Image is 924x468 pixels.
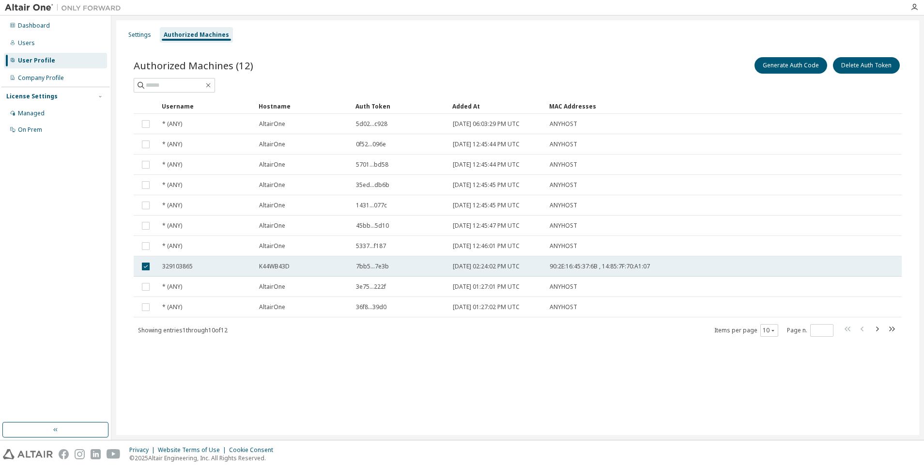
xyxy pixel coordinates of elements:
span: ANYHOST [550,283,577,291]
img: facebook.svg [59,449,69,459]
div: License Settings [6,93,58,100]
span: * (ANY) [162,303,182,311]
span: Authorized Machines (12) [134,59,253,72]
div: Auth Token [355,98,445,114]
div: Cookie Consent [229,446,279,454]
button: 10 [763,327,776,334]
span: ANYHOST [550,303,577,311]
img: altair_logo.svg [3,449,53,459]
span: 36f8...39d0 [356,303,386,311]
span: * (ANY) [162,181,182,189]
span: ANYHOST [550,202,577,209]
span: * (ANY) [162,283,182,291]
span: [DATE] 12:45:44 PM UTC [453,140,520,148]
span: 329103865 [162,263,193,270]
div: Users [18,39,35,47]
span: ANYHOST [550,242,577,250]
span: ANYHOST [550,161,577,169]
span: [DATE] 12:46:01 PM UTC [453,242,520,250]
span: [DATE] 02:24:02 PM UTC [453,263,520,270]
span: Items per page [714,324,778,337]
span: [DATE] 01:27:02 PM UTC [453,303,520,311]
span: * (ANY) [162,242,182,250]
span: AltairOne [259,120,285,128]
span: AltairOne [259,181,285,189]
div: Hostname [259,98,348,114]
img: Altair One [5,3,126,13]
span: 1431...077c [356,202,387,209]
div: Privacy [129,446,158,454]
div: Company Profile [18,74,64,82]
span: ANYHOST [550,120,577,128]
span: Showing entries 1 through 10 of 12 [138,326,228,334]
span: 35ed...db6b [356,181,389,189]
span: * (ANY) [162,140,182,148]
img: linkedin.svg [91,449,101,459]
div: Settings [128,31,151,39]
span: 3e75...222f [356,283,386,291]
span: AltairOne [259,161,285,169]
div: On Prem [18,126,42,134]
span: 5d02...c928 [356,120,387,128]
span: ANYHOST [550,222,577,230]
span: [DATE] 12:45:45 PM UTC [453,202,520,209]
div: Website Terms of Use [158,446,229,454]
div: Added At [452,98,541,114]
span: [DATE] 01:27:01 PM UTC [453,283,520,291]
span: ANYHOST [550,140,577,148]
div: MAC Addresses [549,98,803,114]
button: Delete Auth Token [833,57,900,74]
span: * (ANY) [162,222,182,230]
span: 5337...f187 [356,242,386,250]
span: * (ANY) [162,120,182,128]
span: [DATE] 12:45:44 PM UTC [453,161,520,169]
span: AltairOne [259,283,285,291]
span: AltairOne [259,242,285,250]
span: [DATE] 12:45:47 PM UTC [453,222,520,230]
div: Authorized Machines [164,31,229,39]
div: Username [162,98,251,114]
div: Dashboard [18,22,50,30]
span: K44WB43D [259,263,290,270]
span: [DATE] 06:03:29 PM UTC [453,120,520,128]
button: Generate Auth Code [755,57,827,74]
img: instagram.svg [75,449,85,459]
span: 7bb5...7e3b [356,263,389,270]
span: 0f52...096e [356,140,386,148]
span: * (ANY) [162,202,182,209]
div: Managed [18,109,45,117]
div: User Profile [18,57,55,64]
span: * (ANY) [162,161,182,169]
img: youtube.svg [107,449,121,459]
p: © 2025 Altair Engineering, Inc. All Rights Reserved. [129,454,279,462]
span: Page n. [787,324,833,337]
span: AltairOne [259,303,285,311]
span: AltairOne [259,202,285,209]
span: 90:2E:16:45:37:6B , 14:85:7F:70:A1:07 [550,263,650,270]
span: ANYHOST [550,181,577,189]
span: AltairOne [259,140,285,148]
span: AltairOne [259,222,285,230]
span: [DATE] 12:45:45 PM UTC [453,181,520,189]
span: 5701...bd58 [356,161,388,169]
span: 45bb...5d10 [356,222,389,230]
